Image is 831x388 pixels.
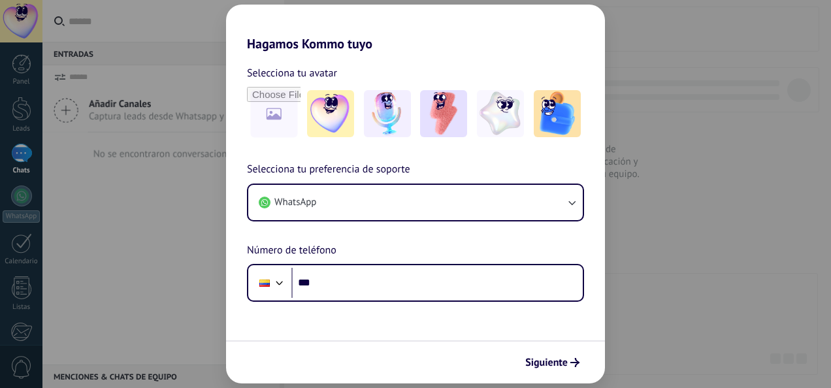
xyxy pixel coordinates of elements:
[307,90,354,137] img: -1.jpeg
[247,161,410,178] span: Selecciona tu preferencia de soporte
[525,358,568,367] span: Siguiente
[252,269,277,297] div: Colombia: + 57
[248,185,583,220] button: WhatsApp
[477,90,524,137] img: -4.jpeg
[274,196,316,209] span: WhatsApp
[420,90,467,137] img: -3.jpeg
[534,90,581,137] img: -5.jpeg
[226,5,605,52] h2: Hagamos Kommo tuyo
[519,351,585,374] button: Siguiente
[247,65,337,82] span: Selecciona tu avatar
[247,242,336,259] span: Número de teléfono
[364,90,411,137] img: -2.jpeg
